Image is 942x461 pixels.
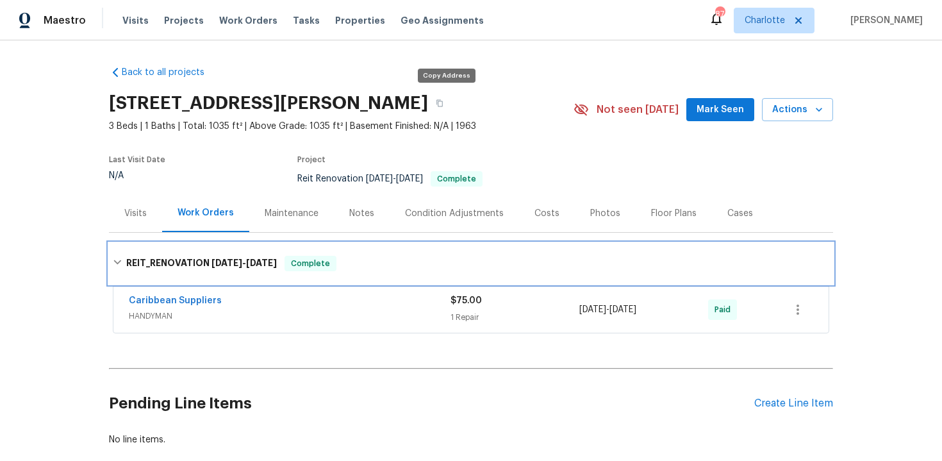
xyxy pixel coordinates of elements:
span: [DATE] [366,174,393,183]
span: HANDYMAN [129,310,450,323]
span: 3 Beds | 1 Baths | Total: 1035 ft² | Above Grade: 1035 ft² | Basement Finished: N/A | 1963 [109,120,574,133]
span: Tasks [293,16,320,25]
span: - [579,303,636,316]
div: Create Line Item [754,398,833,410]
div: Work Orders [178,206,234,219]
a: Caribbean Suppliers [129,296,222,305]
span: - [366,174,423,183]
span: Mark Seen [697,102,744,118]
button: Mark Seen [686,98,754,122]
div: No line items. [109,433,833,446]
span: Complete [432,175,481,183]
span: Last Visit Date [109,156,165,163]
span: Charlotte [745,14,785,27]
span: Paid [715,303,736,316]
h6: REIT_RENOVATION [126,256,277,271]
div: 87 [715,8,724,21]
a: Back to all projects [109,66,232,79]
div: N/A [109,171,165,180]
h2: [STREET_ADDRESS][PERSON_NAME] [109,97,428,110]
div: Maintenance [265,207,318,220]
div: Floor Plans [651,207,697,220]
span: Reit Renovation [297,174,483,183]
span: Not seen [DATE] [597,103,679,116]
span: [DATE] [246,258,277,267]
span: Actions [772,102,823,118]
div: 1 Repair [450,311,579,324]
span: Projects [164,14,204,27]
div: Condition Adjustments [405,207,504,220]
h2: Pending Line Items [109,374,754,433]
div: Visits [124,207,147,220]
span: Geo Assignments [401,14,484,27]
span: Maestro [44,14,86,27]
span: Project [297,156,326,163]
div: Notes [349,207,374,220]
span: [DATE] [609,305,636,314]
span: [DATE] [396,174,423,183]
div: Costs [534,207,559,220]
span: [DATE] [579,305,606,314]
span: Properties [335,14,385,27]
span: Visits [122,14,149,27]
button: Actions [762,98,833,122]
div: Photos [590,207,620,220]
span: [DATE] [211,258,242,267]
div: Cases [727,207,753,220]
span: Complete [286,257,335,270]
span: - [211,258,277,267]
span: Work Orders [219,14,277,27]
span: $75.00 [450,296,482,305]
span: [PERSON_NAME] [845,14,923,27]
div: REIT_RENOVATION [DATE]-[DATE]Complete [109,243,833,284]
